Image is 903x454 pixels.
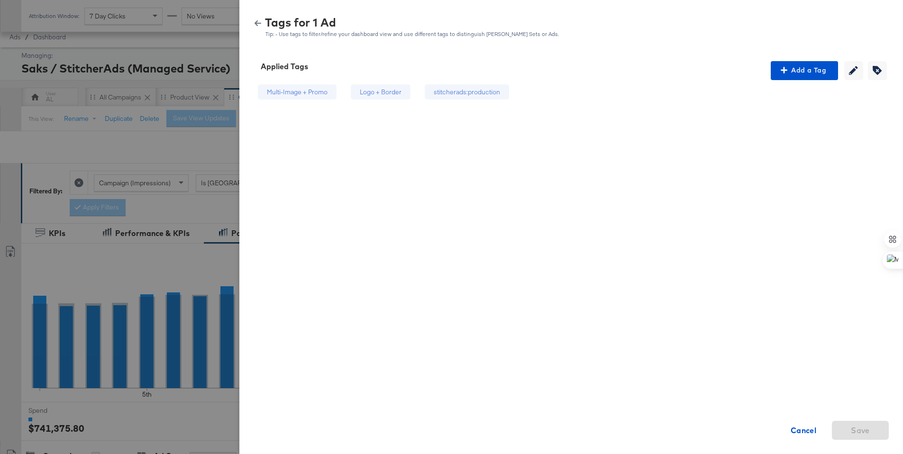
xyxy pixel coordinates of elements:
[775,421,832,440] button: Cancel
[775,64,834,76] span: Add a Tag
[871,2,897,29] button: Close
[434,88,500,97] div: stitcherads:production
[791,424,817,437] strong: Cancel
[360,88,401,97] div: Logo + Border
[261,61,308,72] div: Applied Tags
[265,31,559,37] div: Tip: - Use tags to filter/refine your dashboard view and use different tags to distinguish [PERSO...
[267,88,328,97] div: Multi-Image + Promo
[771,61,838,80] button: Add a Tag
[265,17,559,27] div: Tags for 1 Ad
